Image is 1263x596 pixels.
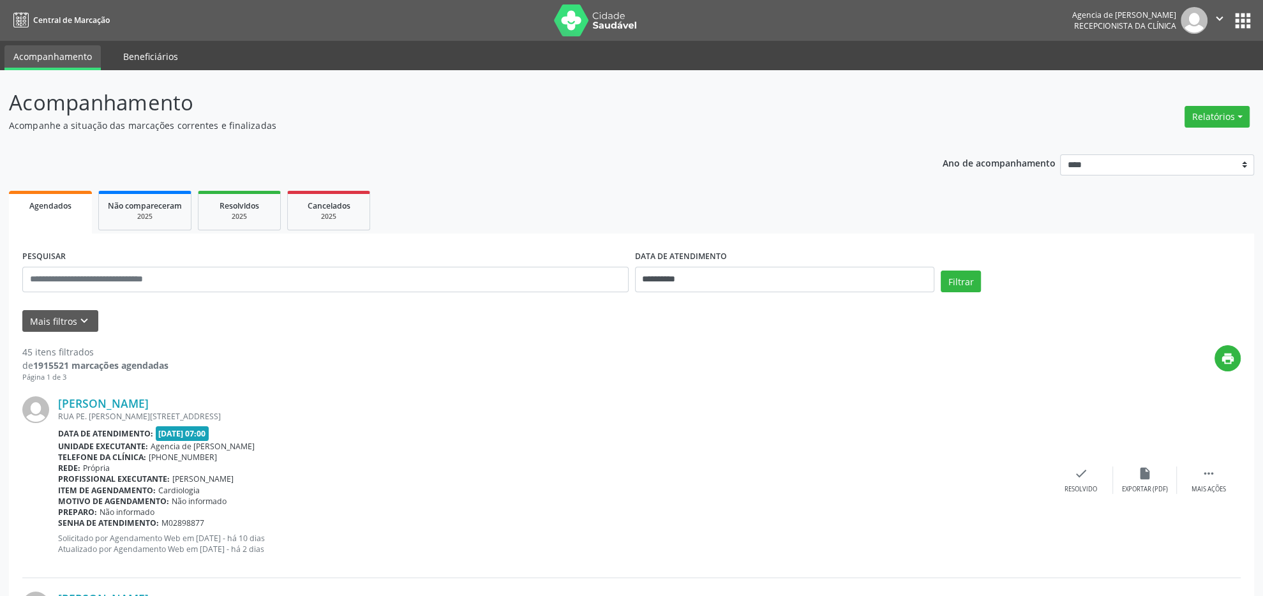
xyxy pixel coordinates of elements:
i: print [1221,352,1235,366]
div: de [22,359,168,372]
b: Profissional executante: [58,473,170,484]
b: Motivo de agendamento: [58,496,169,507]
span: Não informado [172,496,227,507]
p: Acompanhe a situação das marcações correntes e finalizadas [9,119,881,132]
span: [PERSON_NAME] [172,473,234,484]
b: Unidade executante: [58,441,148,452]
img: img [22,396,49,423]
button: Filtrar [941,271,981,292]
i: check [1074,466,1088,481]
span: Agencia de [PERSON_NAME] [151,441,255,452]
b: Item de agendamento: [58,485,156,496]
b: Telefone da clínica: [58,452,146,463]
button: Mais filtroskeyboard_arrow_down [22,310,98,332]
span: Agendados [29,200,71,211]
div: 45 itens filtrados [22,345,168,359]
a: [PERSON_NAME] [58,396,149,410]
div: Mais ações [1192,485,1226,494]
span: Cancelados [308,200,350,211]
span: [DATE] 07:00 [156,426,209,441]
span: Resolvidos [220,200,259,211]
div: Exportar (PDF) [1122,485,1168,494]
div: Resolvido [1065,485,1097,494]
p: Acompanhamento [9,87,881,119]
b: Senha de atendimento: [58,518,159,528]
img: img [1181,7,1207,34]
i: keyboard_arrow_down [77,314,91,328]
div: 2025 [108,212,182,221]
div: 2025 [297,212,361,221]
button: Relatórios [1185,106,1250,128]
i:  [1202,466,1216,481]
i: insert_drive_file [1138,466,1152,481]
span: Central de Marcação [33,15,110,26]
label: PESQUISAR [22,247,66,267]
i:  [1213,11,1227,26]
button: apps [1232,10,1254,32]
span: Não informado [100,507,154,518]
div: 2025 [207,212,271,221]
span: Não compareceram [108,200,182,211]
p: Ano de acompanhamento [943,154,1056,170]
b: Rede: [58,463,80,473]
a: Central de Marcação [9,10,110,31]
b: Data de atendimento: [58,428,153,439]
a: Acompanhamento [4,45,101,70]
strong: 1915521 marcações agendadas [33,359,168,371]
b: Preparo: [58,507,97,518]
div: RUA PE. [PERSON_NAME][STREET_ADDRESS] [58,411,1049,422]
div: Agencia de [PERSON_NAME] [1072,10,1176,20]
button:  [1207,7,1232,34]
div: Página 1 de 3 [22,372,168,383]
span: Própria [83,463,110,473]
span: [PHONE_NUMBER] [149,452,217,463]
a: Beneficiários [114,45,187,68]
span: M02898877 [161,518,204,528]
button: print [1214,345,1241,371]
label: DATA DE ATENDIMENTO [635,247,727,267]
p: Solicitado por Agendamento Web em [DATE] - há 10 dias Atualizado por Agendamento Web em [DATE] - ... [58,533,1049,555]
span: Recepcionista da clínica [1074,20,1176,31]
span: Cardiologia [158,485,200,496]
